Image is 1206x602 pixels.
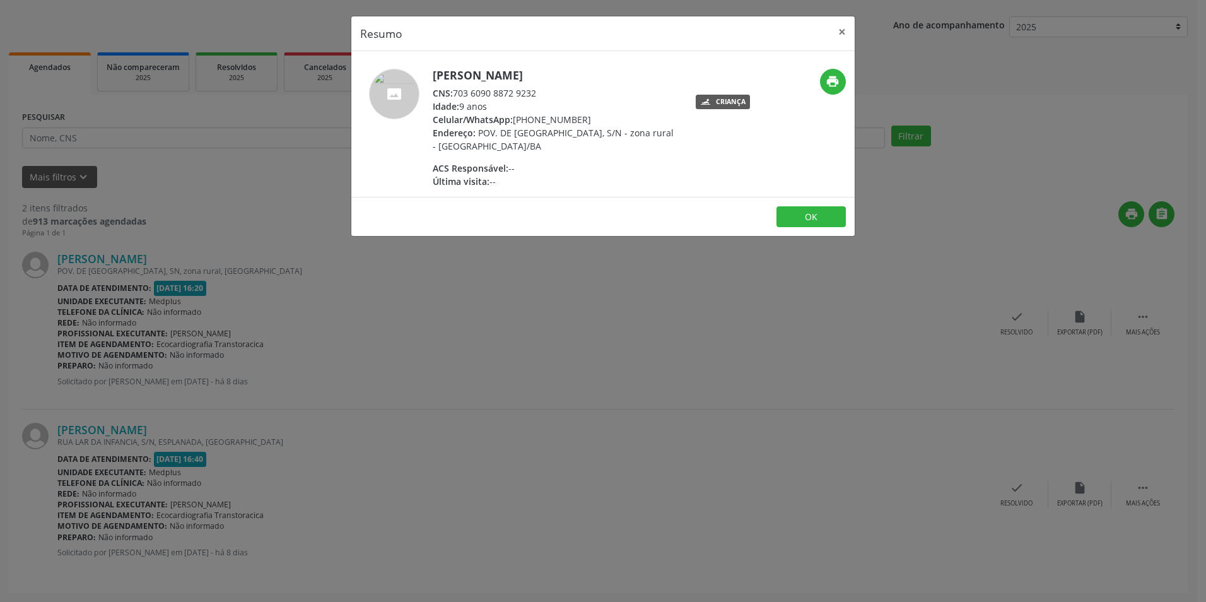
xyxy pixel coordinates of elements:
[433,87,453,99] span: CNS:
[369,69,419,119] img: accompaniment
[360,25,402,42] h5: Resumo
[433,175,678,188] div: --
[433,100,678,113] div: 9 anos
[433,127,674,152] span: POV. DE [GEOGRAPHIC_DATA], S/N - zona rural - [GEOGRAPHIC_DATA]/BA
[433,69,678,82] h5: [PERSON_NAME]
[716,98,746,105] div: Criança
[433,100,459,112] span: Idade:
[433,86,678,100] div: 703 6090 8872 9232
[826,74,840,88] i: print
[433,162,678,175] div: --
[829,16,855,47] button: Close
[820,69,846,95] button: print
[776,206,846,228] button: OK
[433,175,489,187] span: Última visita:
[433,162,508,174] span: ACS Responsável:
[433,113,678,126] div: [PHONE_NUMBER]
[433,127,476,139] span: Endereço:
[433,114,513,126] span: Celular/WhatsApp:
